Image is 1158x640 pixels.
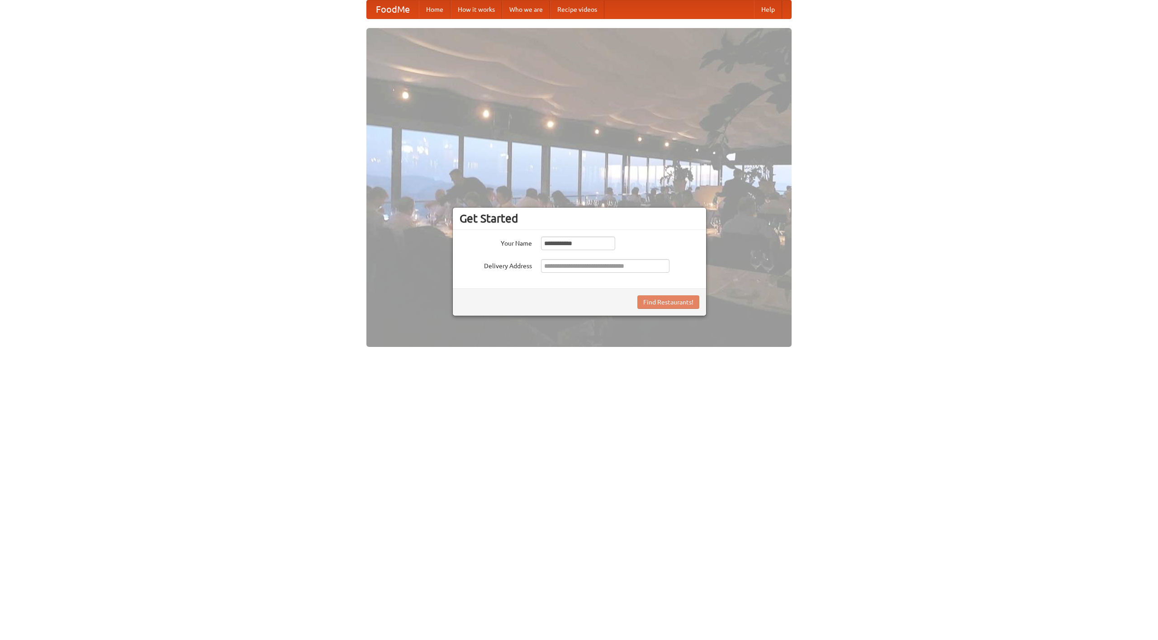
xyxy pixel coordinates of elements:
a: Help [754,0,782,19]
h3: Get Started [460,212,699,225]
label: Your Name [460,237,532,248]
a: Home [419,0,451,19]
a: Recipe videos [550,0,604,19]
a: Who we are [502,0,550,19]
a: FoodMe [367,0,419,19]
label: Delivery Address [460,259,532,270]
button: Find Restaurants! [637,295,699,309]
a: How it works [451,0,502,19]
